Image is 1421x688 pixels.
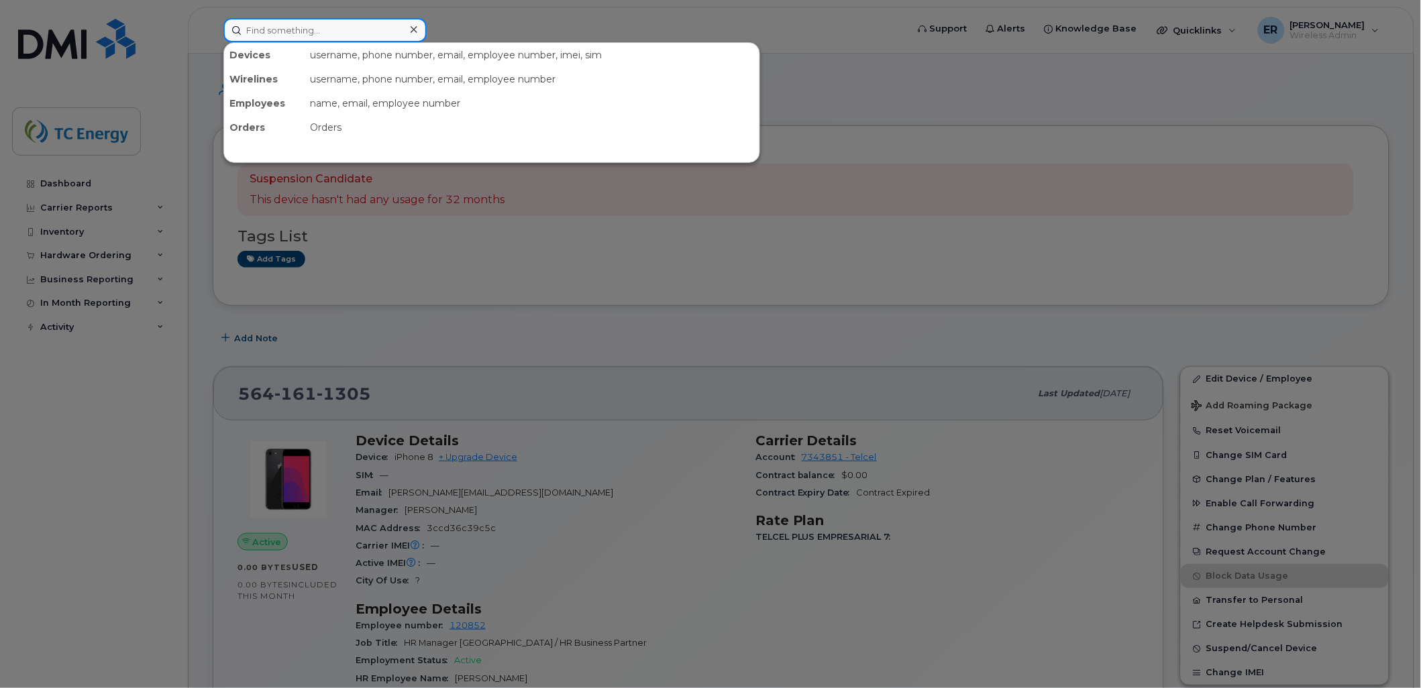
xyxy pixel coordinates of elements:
[224,67,305,91] div: Wirelines
[305,115,759,139] div: Orders
[305,91,759,115] div: name, email, employee number
[224,43,305,67] div: Devices
[305,67,759,91] div: username, phone number, email, employee number
[224,91,305,115] div: Employees
[1363,630,1411,678] iframe: Messenger Launcher
[305,43,759,67] div: username, phone number, email, employee number, imei, sim
[224,115,305,139] div: Orders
